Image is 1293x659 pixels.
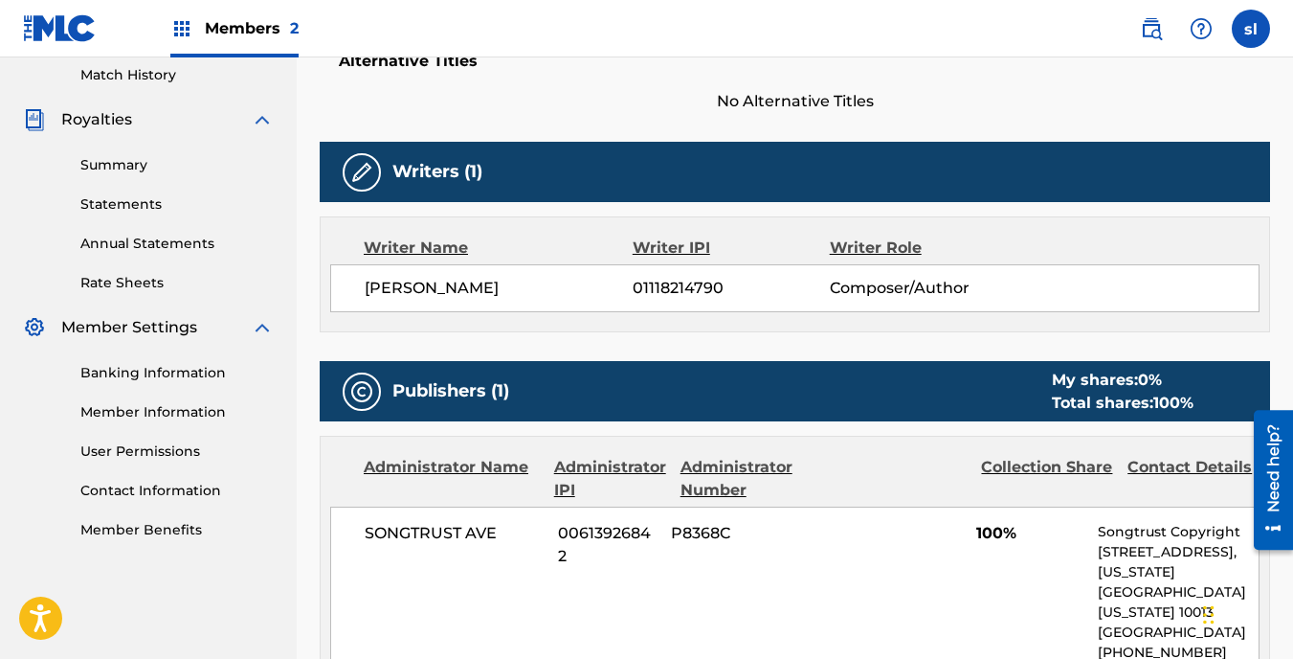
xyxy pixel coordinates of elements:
a: Annual Statements [80,234,274,254]
a: Member Information [80,402,274,422]
span: 01118214790 [633,277,829,300]
span: Members [205,17,299,39]
div: Drag [1203,586,1215,644]
span: [PERSON_NAME] [365,277,633,300]
div: Administrator Number [680,456,813,502]
img: MLC Logo [23,14,97,42]
a: Member Benefits [80,520,274,540]
img: Top Rightsholders [170,17,193,40]
img: expand [251,108,274,131]
span: 0 % [1138,371,1162,389]
img: Member Settings [23,316,46,339]
div: Writer IPI [633,237,830,260]
a: Banking Information [80,363,274,383]
span: Royalties [61,108,132,131]
div: Administrator Name [364,456,540,502]
h5: Publishers (1) [392,380,509,402]
span: Composer/Author [830,277,1009,300]
p: [US_STATE][GEOGRAPHIC_DATA][US_STATE] 10013 [1098,562,1259,623]
img: help [1190,17,1213,40]
p: Songtrust Copyright [1098,522,1259,542]
img: expand [251,316,274,339]
a: Match History [80,65,274,85]
span: 2 [290,19,299,37]
div: Total shares: [1052,392,1193,415]
div: Contact Details [1127,456,1260,502]
div: User Menu [1232,10,1270,48]
h5: Writers (1) [392,161,482,183]
span: P8368C [671,522,805,545]
span: SONGTRUST AVE [365,522,544,545]
div: Collection Share [981,456,1113,502]
span: 100% [976,522,1083,545]
div: Writer Name [364,237,633,260]
h5: Alternative Titles [339,52,1251,71]
div: Help [1182,10,1220,48]
div: Writer Role [830,237,1009,260]
iframe: Resource Center [1239,403,1293,557]
img: Writers [350,161,373,184]
iframe: Chat Widget [1197,567,1293,659]
a: Summary [80,155,274,175]
a: Rate Sheets [80,273,274,293]
a: User Permissions [80,442,274,462]
span: 00613926842 [558,522,657,568]
span: 100 % [1153,394,1193,412]
img: search [1140,17,1163,40]
span: No Alternative Titles [320,90,1270,113]
a: Public Search [1132,10,1170,48]
p: [GEOGRAPHIC_DATA] [1098,623,1259,643]
div: My shares: [1052,369,1193,392]
img: Royalties [23,108,46,131]
img: Publishers [350,380,373,403]
a: Contact Information [80,481,274,501]
p: [STREET_ADDRESS], [1098,542,1259,562]
a: Statements [80,194,274,215]
div: Administrator IPI [554,456,666,502]
span: Member Settings [61,316,197,339]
